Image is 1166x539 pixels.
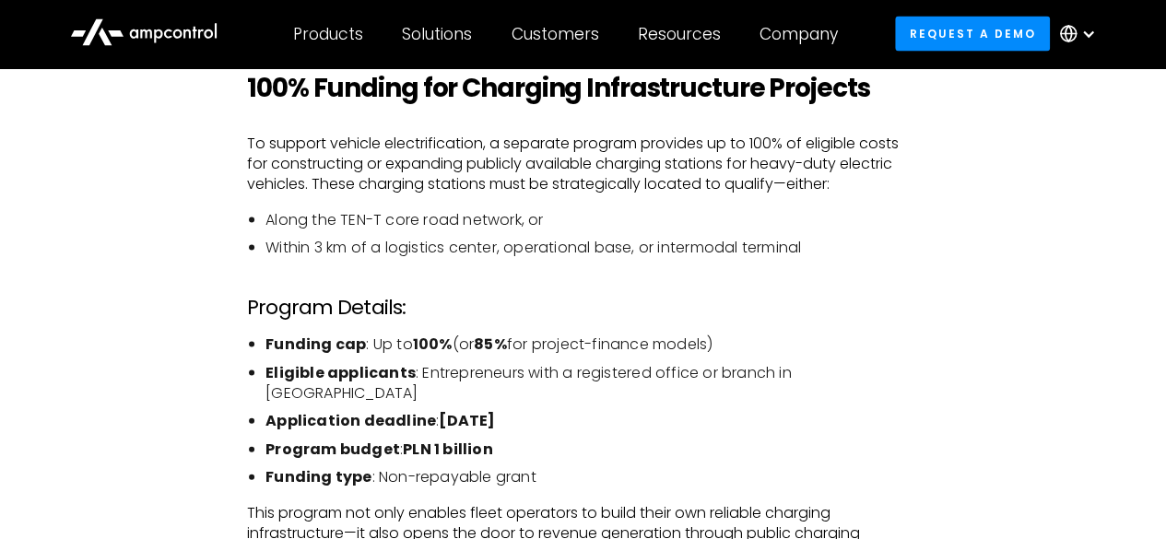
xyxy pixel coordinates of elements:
[265,466,371,487] strong: Funding type
[413,334,453,355] strong: 100%
[265,411,919,431] li: :
[512,24,599,44] div: Customers
[265,238,919,258] li: Within 3 km of a logistics center, operational base, or intermodal terminal
[265,439,400,460] strong: Program budget
[265,363,919,404] li: : Entrepreneurs with a registered office or branch in [GEOGRAPHIC_DATA]
[247,296,919,320] h3: Program Details:
[760,24,838,44] div: Company
[293,24,363,44] div: Products
[439,410,495,431] strong: [DATE]
[265,334,366,355] strong: Funding cap
[265,410,436,431] strong: Application deadline
[638,24,721,44] div: Resources
[403,439,493,460] strong: PLN 1 billion
[247,134,919,195] p: To support vehicle electrification, a separate program provides up to 100% of eligible costs for ...
[265,210,919,230] li: Along the TEN-T core road network, or
[247,70,869,106] strong: 100% Funding for Charging Infrastructure Projects
[895,17,1050,51] a: Request a demo
[402,24,472,44] div: Solutions
[265,467,919,487] li: : Non-repayable grant
[265,439,919,460] li: :
[474,334,507,355] strong: 85%
[265,362,416,383] strong: Eligible applicants
[265,334,919,355] li: : Up to (or for project-finance models)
